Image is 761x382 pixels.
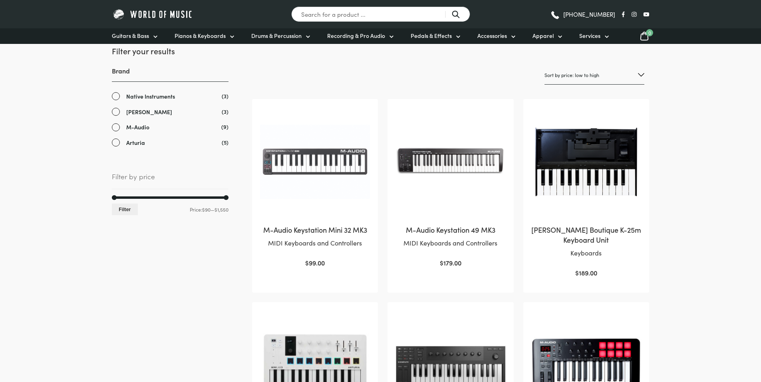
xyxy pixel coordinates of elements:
span: M-Audio [126,123,149,132]
span: Drums & Percussion [251,32,302,40]
input: Search for a product ... [291,6,470,22]
p: MIDI Keyboards and Controllers [260,238,370,248]
span: (9) [221,123,228,131]
bdi: 99.00 [305,258,325,267]
span: Pedals & Effects [411,32,452,40]
p: Keyboards [531,248,641,258]
img: Roland Boutique K-25m Keyboard [531,107,641,217]
span: [PHONE_NUMBER] [563,11,615,17]
bdi: 189.00 [575,268,597,277]
span: $ [440,258,443,267]
span: $ [305,258,309,267]
a: [PHONE_NUMBER] [550,8,615,20]
a: M-Audio Keystation Mini 32 MK3MIDI Keyboards and Controllers $99.00 [260,107,370,268]
span: Pianos & Keyboards [175,32,226,40]
h2: Filter your results [112,45,228,56]
div: Brand [112,66,228,147]
select: Shop order [544,66,644,85]
p: MIDI Keyboards and Controllers [395,238,505,248]
a: [PERSON_NAME] [112,107,228,117]
iframe: Chat with our support team [645,294,761,382]
span: 0 [646,29,653,36]
span: (3) [222,92,228,100]
h2: M-Audio Keystation 49 MK3 [395,225,505,235]
span: Apparel [533,32,554,40]
span: $ [575,268,579,277]
h2: [PERSON_NAME] Boutique K-25m Keyboard Unit [531,225,641,245]
span: Native Instruments [126,92,175,101]
span: Guitars & Bass [112,32,149,40]
span: $90 [202,206,211,213]
span: Arturia [126,138,145,147]
span: Accessories [477,32,507,40]
span: (3) [222,107,228,116]
a: [PERSON_NAME] Boutique K-25m Keyboard UnitKeyboards $189.00 [531,107,641,278]
span: Filter by price [112,171,228,189]
a: M-Audio [112,123,228,132]
h3: Brand [112,66,228,82]
a: M-Audio Keystation 49 MK3MIDI Keyboards and Controllers $179.00 [395,107,505,268]
span: $1,550 [215,206,228,213]
span: Recording & Pro Audio [327,32,385,40]
a: Arturia [112,138,228,147]
button: Filter [112,204,138,215]
span: Services [579,32,600,40]
img: World of Music [112,8,194,20]
img: M-Audio Keystation Mini 32 MK3 [260,107,370,217]
bdi: 179.00 [440,258,461,267]
div: Price: — [112,204,228,215]
span: [PERSON_NAME] [126,107,172,117]
h2: M-Audio Keystation Mini 32 MK3 [260,225,370,235]
img: M-Audio Keystation 49 [395,107,505,217]
a: Native Instruments [112,92,228,101]
span: (5) [222,138,228,146]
